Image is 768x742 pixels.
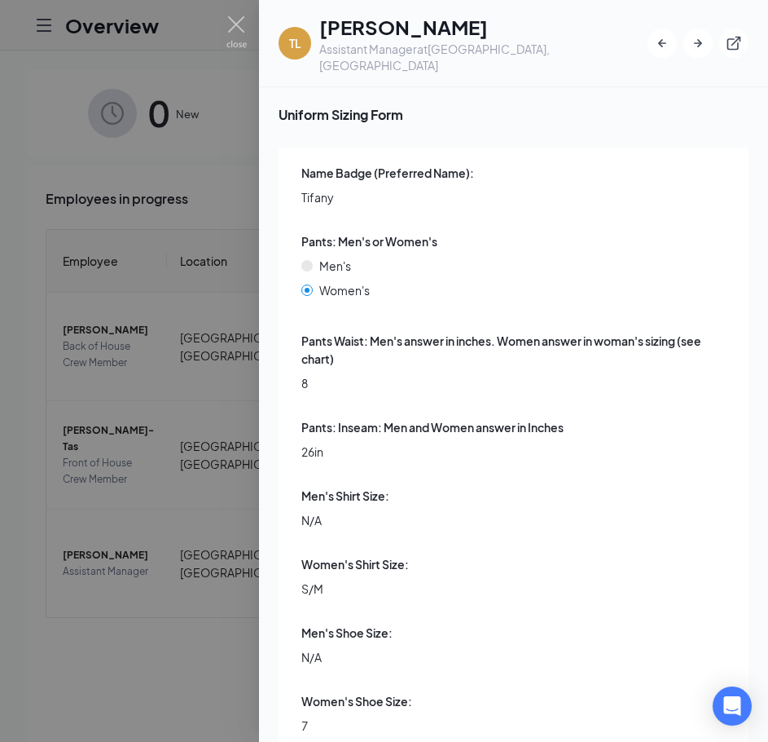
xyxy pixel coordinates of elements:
span: 26in [301,443,728,461]
span: Men's Shoe Size: [301,624,393,642]
div: Open Intercom Messenger [713,687,752,726]
svg: ArrowRight [690,35,706,51]
span: Men's [319,257,351,275]
h1: [PERSON_NAME] [319,13,647,41]
span: Uniform Sizing Form [279,104,748,125]
button: ArrowLeftNew [647,29,677,58]
span: Name Badge (Preferred Name): [301,164,474,182]
button: ExternalLink [719,29,748,58]
svg: ExternalLink [726,35,742,51]
span: Pants: Inseam: Men and Women answer in Inches [301,418,564,436]
span: S/M [301,580,728,598]
div: Assistant Manager at [GEOGRAPHIC_DATA], [GEOGRAPHIC_DATA] [319,41,647,73]
span: 7 [301,717,728,735]
span: Women's Shoe Size: [301,692,412,710]
span: N/A [301,511,728,529]
span: Pants: Men's or Women's [301,232,437,250]
button: ArrowRight [683,29,713,58]
span: Tifany [301,188,728,206]
span: Women's Shirt Size: [301,555,409,573]
span: N/A [301,648,728,666]
span: 8 [301,374,728,392]
div: TL [289,35,301,51]
span: Pants Waist: Men's answer in inches. Women answer in woman's sizing (see chart) [301,332,728,368]
span: Women's [319,281,370,299]
svg: ArrowLeftNew [654,35,670,51]
span: Men's Shirt Size: [301,487,389,505]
